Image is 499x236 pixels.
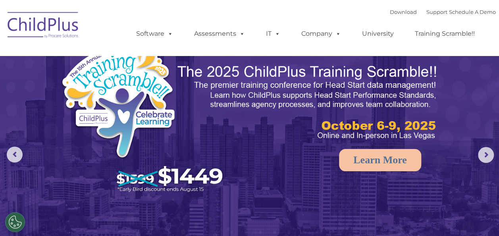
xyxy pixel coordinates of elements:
span: Last name [110,52,135,58]
img: ChildPlus by Procare Solutions [4,6,83,46]
a: Download [390,9,417,15]
a: Learn More [339,149,421,171]
a: Training Scramble!! [407,26,483,42]
a: Assessments [186,26,253,42]
a: Support [426,9,447,15]
a: Schedule A Demo [449,9,496,15]
a: Company [293,26,349,42]
a: Software [128,26,181,42]
font: | [390,9,496,15]
span: Phone number [110,85,144,91]
button: Cookies Settings [5,212,25,232]
a: University [354,26,402,42]
a: IT [258,26,288,42]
